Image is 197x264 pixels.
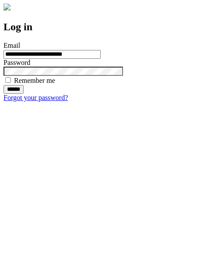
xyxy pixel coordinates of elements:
[4,4,11,11] img: logo-4e3dc11c47720685a147b03b5a06dd966a58ff35d612b21f08c02c0306f2b779.png
[4,59,30,66] label: Password
[4,94,68,101] a: Forgot your password?
[4,42,20,49] label: Email
[4,21,193,33] h2: Log in
[14,77,55,84] label: Remember me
